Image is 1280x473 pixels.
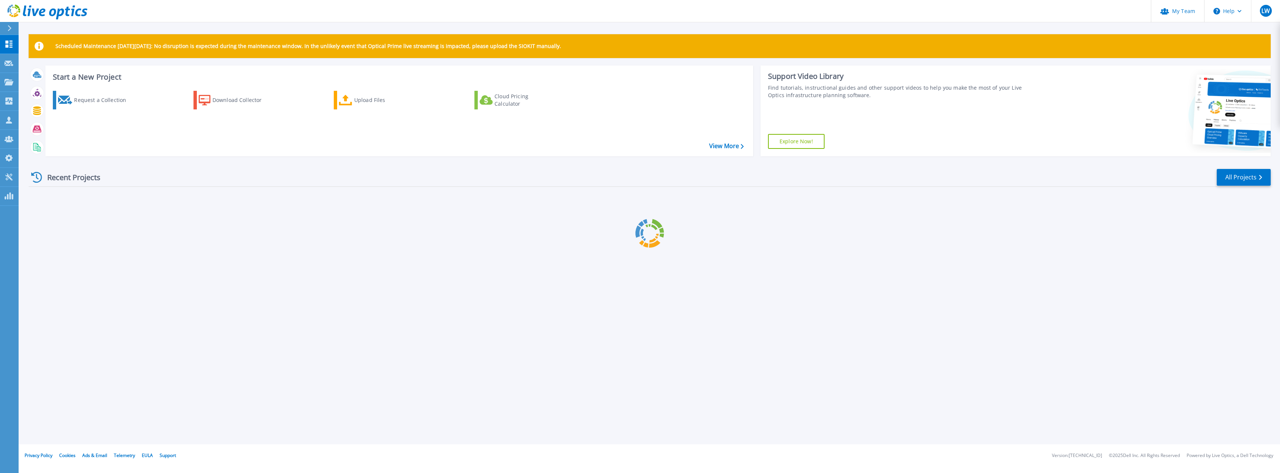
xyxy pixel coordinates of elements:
li: Version: [TECHNICAL_ID] [1052,453,1102,458]
a: All Projects [1217,169,1271,186]
h3: Start a New Project [53,73,743,81]
div: Cloud Pricing Calculator [495,93,554,108]
a: Ads & Email [82,452,107,458]
a: View More [709,143,744,150]
div: Recent Projects [29,168,111,186]
li: Powered by Live Optics, a Dell Technology [1187,453,1273,458]
a: Cookies [59,452,76,458]
div: Download Collector [212,93,272,108]
a: Telemetry [114,452,135,458]
div: Support Video Library [768,71,1034,81]
div: Find tutorials, instructional guides and other support videos to help you make the most of your L... [768,84,1034,99]
div: Request a Collection [74,93,134,108]
div: Upload Files [354,93,414,108]
a: Cloud Pricing Calculator [474,91,557,109]
a: Download Collector [193,91,276,109]
a: EULA [142,452,153,458]
li: © 2025 Dell Inc. All Rights Reserved [1109,453,1180,458]
a: Upload Files [334,91,417,109]
a: Explore Now! [768,134,825,149]
a: Support [160,452,176,458]
a: Privacy Policy [25,452,52,458]
span: LW [1261,8,1270,14]
a: Request a Collection [53,91,136,109]
p: Scheduled Maintenance [DATE][DATE]: No disruption is expected during the maintenance window. In t... [55,43,561,49]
